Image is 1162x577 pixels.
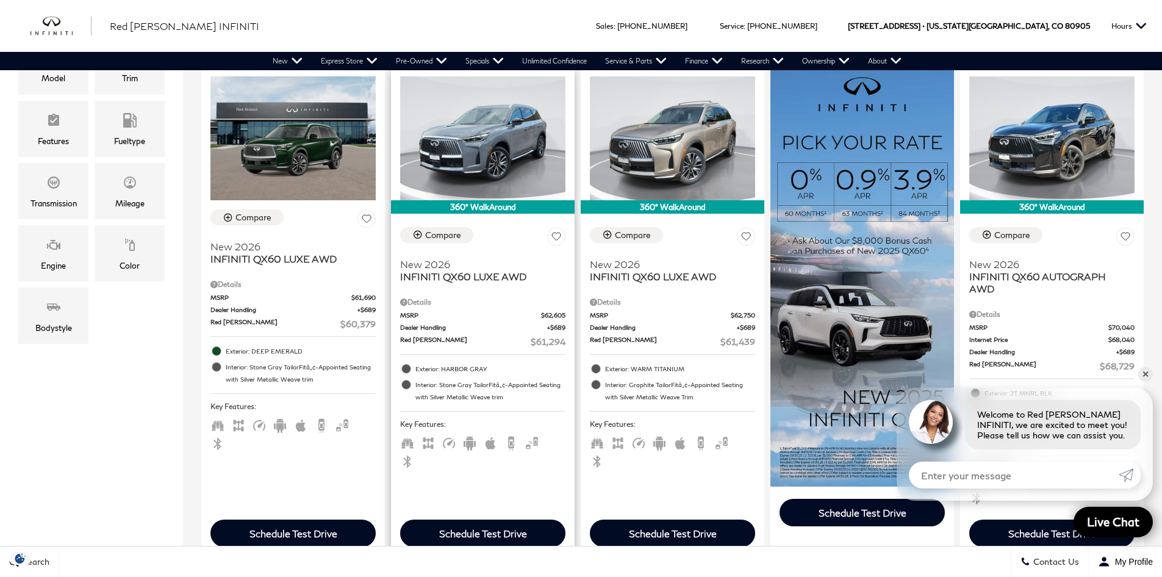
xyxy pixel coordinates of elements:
[714,437,729,446] span: Blind Spot Monitor
[264,52,312,70] a: New
[335,419,350,429] span: Blind Spot Monitor
[115,197,145,210] div: Mileage
[590,323,755,332] a: Dealer Handling $689
[629,528,717,539] div: Schedule Test Drive
[38,134,69,148] div: Features
[1008,528,1096,539] div: Schedule Test Drive
[210,241,367,253] span: New 2026
[694,437,708,446] span: Backup Camera
[273,419,287,429] span: Android Auto
[1110,557,1153,567] span: My Profile
[590,455,604,465] span: Bluetooth
[18,225,88,281] div: EngineEngine
[210,305,357,314] span: Dealer Handling
[737,323,755,332] span: $689
[210,520,376,547] div: Schedule Test Drive - INFINITI QX60 LUXE AWD
[264,52,911,70] nav: Main Navigation
[969,323,1108,332] span: MSRP
[531,335,565,348] span: $61,294
[226,361,376,385] span: Interior: Stone Gray TailorFitâ„¢-Appointed Seating with Silver Metallic Weave trim
[456,52,513,70] a: Specials
[400,335,531,348] span: Red [PERSON_NAME]
[120,259,140,272] div: Color
[596,21,614,31] span: Sales
[400,258,556,270] span: New 2026
[400,323,547,332] span: Dealer Handling
[969,227,1042,243] button: Compare Vehicle
[969,360,1100,372] span: Red [PERSON_NAME]
[1116,227,1135,250] button: Save Vehicle
[210,209,284,225] button: Compare Vehicle
[95,163,165,219] div: MileageMileage
[462,437,477,446] span: Android Auto
[110,19,259,34] a: Red [PERSON_NAME] INFINITI
[6,552,34,565] img: Opt-Out Icon
[210,233,376,265] a: New 2026INFINITI QX60 LUXE AWD
[590,297,755,308] div: Pricing Details - INFINITI QX60 LUXE AWD
[210,293,376,302] a: MSRP $61,690
[859,52,911,70] a: About
[123,234,137,259] span: Color
[969,309,1135,320] div: Pricing Details - INFINITI QX60 AUTOGRAPH AWD
[35,321,72,335] div: Bodystyle
[400,311,541,320] span: MSRP
[235,212,271,223] div: Compare
[1116,347,1135,357] span: $689
[400,323,565,332] a: Dealer Handling $689
[114,134,145,148] div: Fueltype
[400,250,565,283] a: New 2026INFINITI QX60 LUXE AWD
[415,379,565,403] span: Interior: Stone Gray TailorFitâ„¢-Appointed Seating with Silver Metallic Weave trim
[46,110,61,134] span: Features
[231,419,246,429] span: AWD
[969,335,1135,344] a: Internet Price $68,040
[30,16,91,36] a: infiniti
[547,323,565,332] span: $689
[415,363,565,375] span: Exterior: HARBOR GRAY
[1119,462,1141,488] a: Submit
[720,335,755,348] span: $61,439
[30,16,91,36] img: INFINITI
[46,234,61,259] span: Engine
[293,419,308,429] span: Apple Car-Play
[210,318,376,330] a: Red [PERSON_NAME] $60,379
[18,163,88,219] div: TransmissionTransmission
[391,200,575,214] div: 360° WalkAround
[400,520,565,547] div: Schedule Test Drive - INFINITI QX60 LUXE AWD
[615,230,651,241] div: Compare
[210,400,376,413] span: Key Features :
[210,305,376,314] a: Dealer Handling $689
[30,197,77,210] div: Transmission
[969,270,1125,295] span: INFINITI QX60 AUTOGRAPH AWD
[960,200,1144,214] div: 360° WalkAround
[590,418,755,431] span: Key Features :
[226,345,376,357] span: Exterior: DEEP EMERALD
[965,400,1141,449] div: Welcome to Red [PERSON_NAME] INFINITI, we are excited to meet you! Please tell us how we can assi...
[969,360,1135,372] a: Red [PERSON_NAME] $68,729
[400,270,556,283] span: INFINITI QX60 LUXE AWD
[123,110,137,134] span: Fueltype
[314,419,329,429] span: Backup Camera
[605,363,755,375] span: Exterior: WARM TITANIUM
[596,52,676,70] a: Service & Parts
[547,227,565,250] button: Save Vehicle
[18,288,88,344] div: BodystyleBodystyle
[819,507,906,518] div: Schedule Test Drive
[210,253,367,265] span: INFINITI QX60 LUXE AWD
[793,52,859,70] a: Ownership
[421,437,436,446] span: AWD
[400,311,565,320] a: MSRP $62,605
[357,209,376,232] button: Save Vehicle
[590,270,746,283] span: INFINITI QX60 LUXE AWD
[590,311,755,320] a: MSRP $62,750
[1108,323,1135,332] span: $70,040
[605,379,755,403] span: Interior: Graphite TailorFitâ„¢-Appointed Seating with Silver Metallic Weave Trim
[249,528,337,539] div: Schedule Test Drive
[732,52,793,70] a: Research
[400,418,565,431] span: Key Features :
[969,250,1135,295] a: New 2026INFINITI QX60 AUTOGRAPH AWD
[969,492,984,501] span: Bluetooth
[969,347,1116,357] span: Dealer Handling
[46,172,61,197] span: Transmission
[744,21,745,31] span: :
[969,347,1135,357] a: Dealer Handling $689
